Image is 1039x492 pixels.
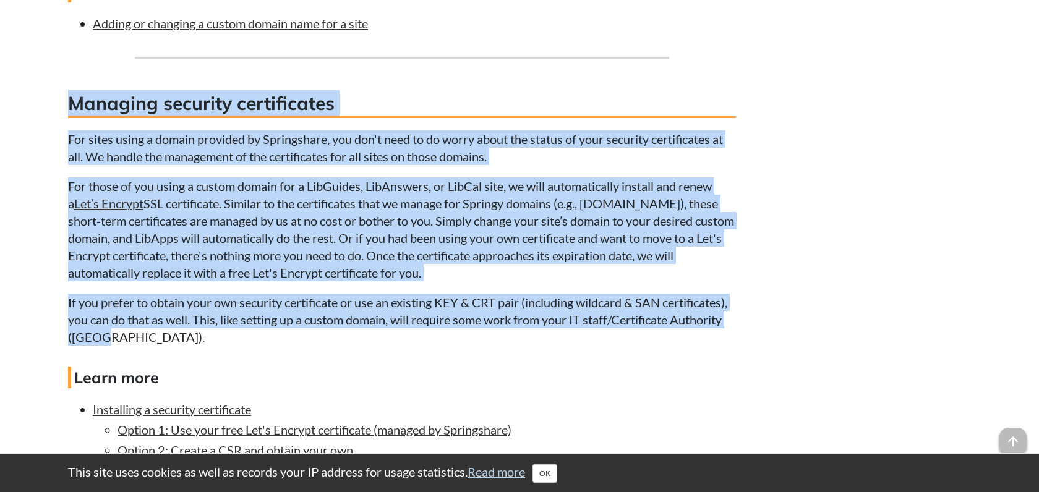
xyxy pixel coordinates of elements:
[118,422,511,437] a: Option 1: Use your free Let's Encrypt certificate (managed by Springshare)
[68,367,736,388] h4: Learn more
[532,464,557,483] button: Close
[468,464,525,479] a: Read more
[68,130,736,165] p: For sites using a domain provided by Springshare, you don't need to do worry about the status of ...
[118,443,353,457] a: Option 2: Create a CSR and obtain your own
[68,294,736,346] p: If you prefer to obtain your own security certificate or use an existing KEY & CRT pair (includin...
[93,16,368,31] a: Adding or changing a custom domain name for a site
[68,90,736,118] h3: Managing security certificates
[999,428,1027,455] span: arrow_upward
[999,429,1027,444] a: arrow_upward
[93,402,251,417] a: Installing a security certificate
[56,463,983,483] div: This site uses cookies as well as records your IP address for usage statistics.
[74,196,143,211] a: Let’s Encrypt
[68,177,736,281] p: For those of you using a custom domain for a LibGuides, LibAnswers, or LibCal site, we will autom...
